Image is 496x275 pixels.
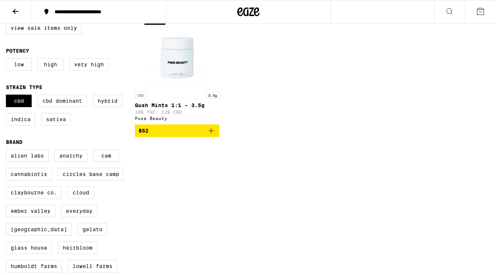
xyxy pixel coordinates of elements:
a: Open page for Gush Mints 1:1 - 3.5g from Pure Beauty [135,15,219,124]
legend: Strain Type [6,84,42,90]
label: High [38,58,63,71]
label: [GEOGRAPHIC_DATA] [6,223,72,236]
button: Add to bag [135,124,219,137]
label: Sativa [41,113,71,126]
p: 3.5g [206,92,219,99]
label: Lowell Farms [68,260,117,272]
label: Everyday [61,205,97,217]
label: Cloud [68,186,94,199]
div: Pure Beauty [135,116,219,121]
label: Alien Labs [6,149,49,162]
label: Gelato [78,223,107,236]
label: Cannabiotix [6,168,52,180]
label: Claybourne Co. [6,186,62,199]
label: Indica [6,113,35,126]
p: Gush Mints 1:1 - 3.5g [135,102,219,108]
label: Circles Base Camp [58,168,124,180]
legend: Potency [6,48,29,54]
label: Humboldt Farms [6,260,62,272]
p: CBD [135,92,146,99]
label: CBD [6,95,32,107]
label: Glass House [6,241,52,254]
p: 10% THC: 12% CBD [135,110,219,114]
label: Ember Valley [6,205,55,217]
legend: Brand [6,139,22,145]
label: Anarchy [55,149,87,162]
label: CAM [93,149,119,162]
label: CBD Dominant [38,95,87,107]
label: Heirbloom [58,241,97,254]
label: Very High [69,58,109,71]
label: View Sale Items Only [6,22,82,34]
label: Low [6,58,32,71]
span: $52 [139,128,149,134]
img: Pure Beauty - Gush Mints 1:1 - 3.5g [140,15,214,88]
span: Hi. Need any help? [4,5,53,11]
label: Hybrid [93,95,122,107]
